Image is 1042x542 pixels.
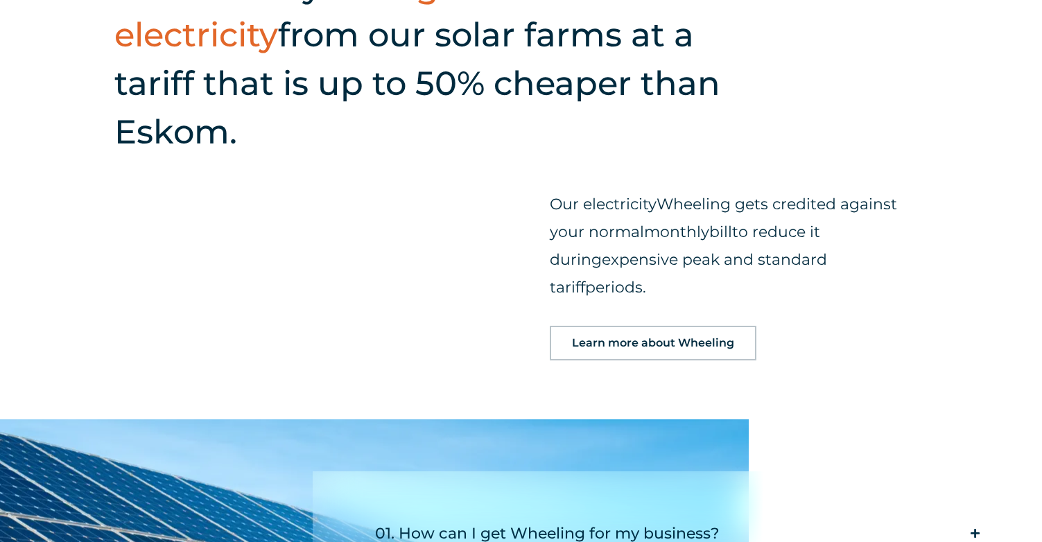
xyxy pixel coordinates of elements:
span: bill [709,222,732,241]
span: monthly [644,222,709,241]
span: to reduce it during [550,222,820,269]
span: Learn more about Wheeling [572,338,734,349]
span: expensive peak and standard tariff [550,250,827,297]
span: Wheeling gets credited against your normal [550,195,897,241]
span: periods. [585,278,646,297]
a: Learn more about Wheeling [550,326,756,360]
span: Our electricity [550,195,657,213]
